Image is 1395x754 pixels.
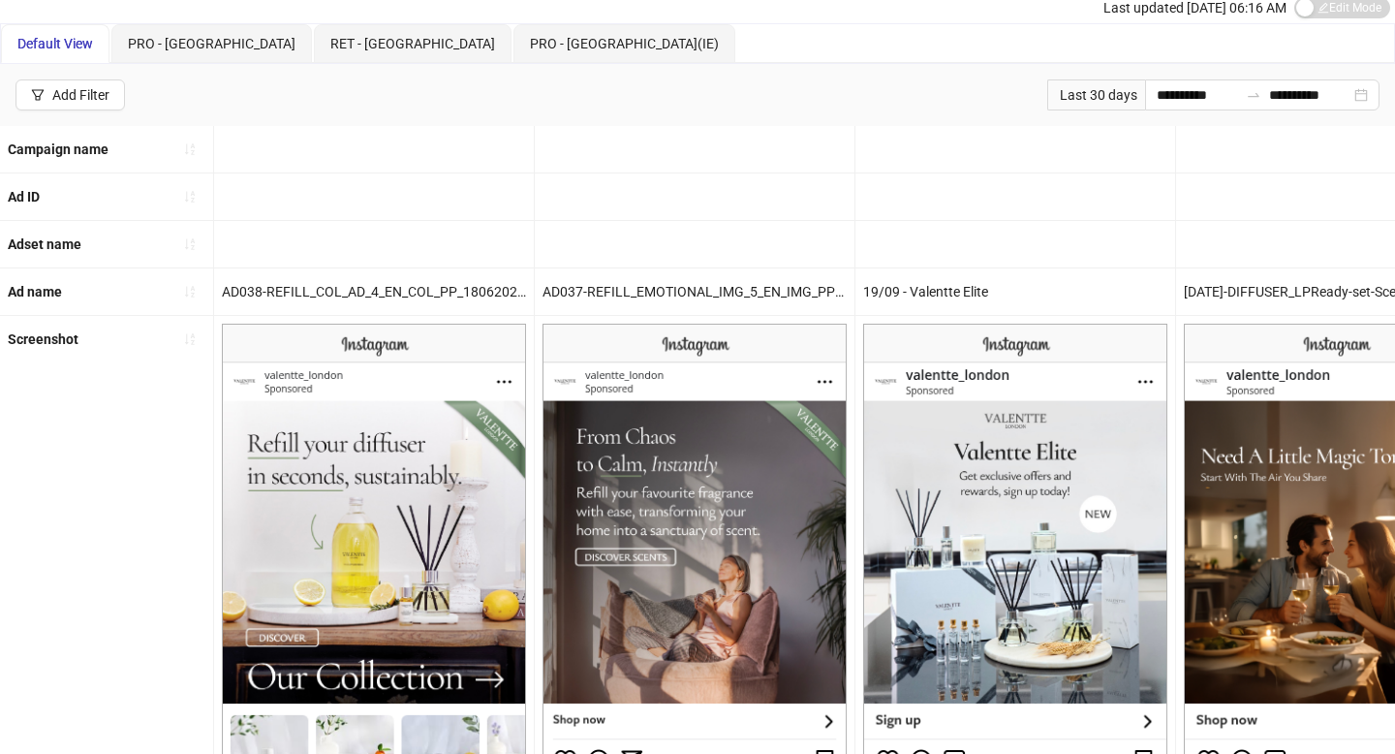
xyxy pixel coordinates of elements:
span: sort-ascending [183,190,197,204]
b: Ad ID [8,189,40,204]
div: AD037-REFILL_EMOTIONAL_IMG_5_EN_IMG_PP_23062025_ALLG_CC_SC3_None_ - Copy [535,268,854,315]
span: PRO - [GEOGRAPHIC_DATA](IE) [530,36,719,51]
span: sort-ascending [183,285,197,298]
div: 19/09 - Valentte Elite [855,268,1175,315]
b: Screenshot [8,331,78,347]
div: Last 30 days [1047,79,1145,110]
b: Ad name [8,284,62,299]
span: sort-ascending [183,237,197,251]
b: Adset name [8,236,81,252]
button: Add Filter [15,79,125,110]
span: to [1246,87,1261,103]
span: Default View [17,36,93,51]
span: RET - [GEOGRAPHIC_DATA] [330,36,495,51]
span: PRO - [GEOGRAPHIC_DATA] [128,36,295,51]
span: sort-ascending [183,332,197,346]
b: Campaign name [8,141,108,157]
span: swap-right [1246,87,1261,103]
div: Add Filter [52,87,109,103]
div: AD038-REFILL_COL_AD_4_EN_COL_PP_18062025_ALLG_CC_SC3_None_ - Copy [214,268,534,315]
span: sort-ascending [183,142,197,156]
span: filter [31,88,45,102]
